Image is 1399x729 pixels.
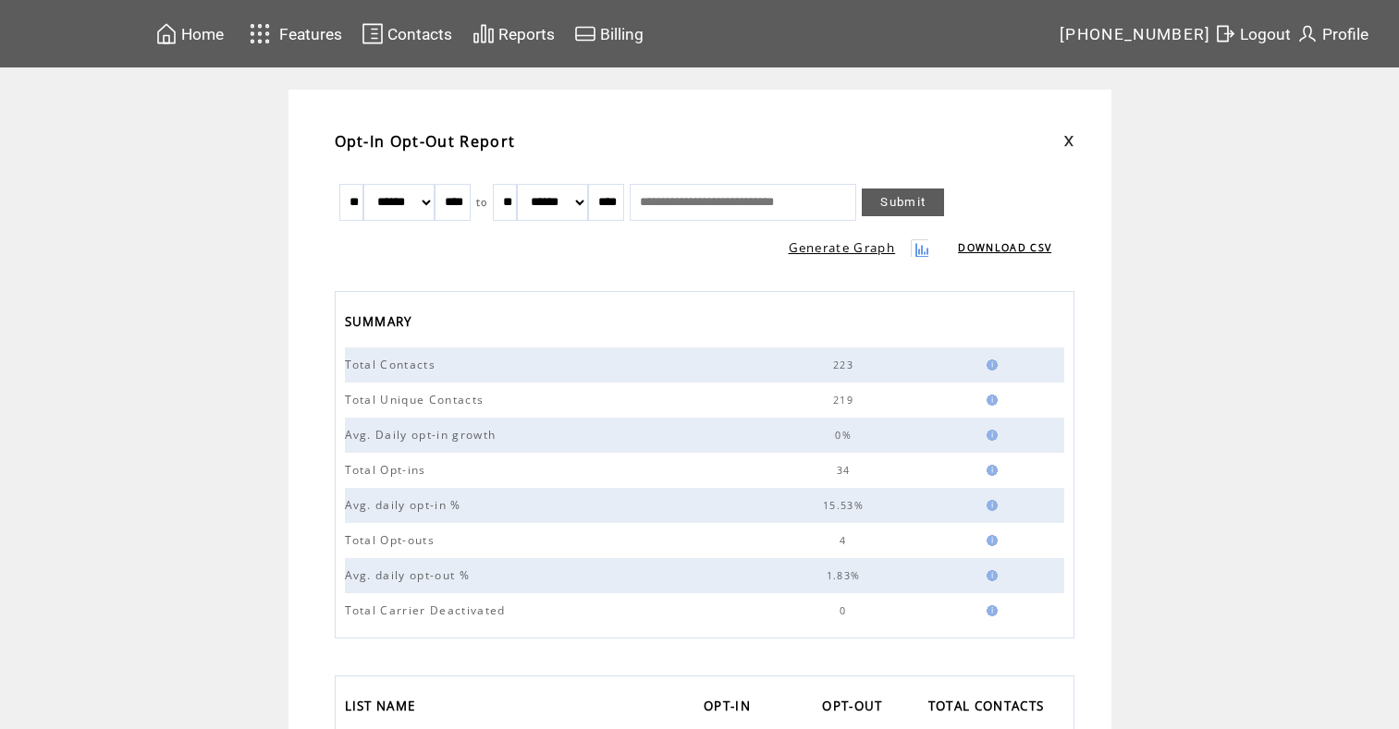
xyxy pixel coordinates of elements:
span: TOTAL CONTACTS [928,693,1049,723]
a: Submit [862,188,944,216]
span: 223 [833,358,858,371]
span: 0 [840,604,851,617]
a: DOWNLOAD CSV [958,241,1051,254]
img: creidtcard.svg [574,22,596,45]
span: Total Opt-ins [345,462,431,478]
img: help.gif [981,359,998,371]
img: help.gif [981,570,998,581]
span: Total Unique Contacts [345,392,489,407]
span: Reports [498,25,555,43]
span: 34 [837,464,855,477]
span: to [476,196,488,209]
img: help.gif [981,395,998,406]
a: Contacts [359,19,455,48]
span: OPT-OUT [822,693,887,723]
span: Profile [1322,25,1368,43]
img: features.svg [244,18,276,49]
img: help.gif [981,465,998,476]
span: Opt-In Opt-Out Report [335,131,516,152]
img: contacts.svg [362,22,384,45]
img: help.gif [981,605,998,616]
span: 4 [840,534,851,547]
span: OPT-IN [704,693,755,723]
a: Generate Graph [789,239,896,256]
img: exit.svg [1214,22,1236,45]
span: 219 [833,394,858,407]
span: Logout [1240,25,1291,43]
a: Billing [571,19,646,48]
span: 15.53% [823,499,868,512]
span: Avg. daily opt-out % [345,567,475,583]
a: Profile [1294,19,1371,48]
span: Total Opt-outs [345,532,440,548]
img: profile.svg [1296,22,1319,45]
span: [PHONE_NUMBER] [1060,25,1211,43]
span: LIST NAME [345,693,421,723]
a: Reports [470,19,558,48]
span: Avg. daily opt-in % [345,497,466,513]
span: Total Carrier Deactivated [345,602,510,618]
a: OPT-OUT [822,693,891,723]
img: home.svg [155,22,178,45]
a: Features [241,16,346,52]
a: Logout [1211,19,1294,48]
span: Contacts [387,25,452,43]
a: OPT-IN [704,693,760,723]
img: help.gif [981,535,998,546]
span: SUMMARY [345,309,417,339]
a: LIST NAME [345,693,425,723]
span: Avg. Daily opt-in growth [345,427,501,443]
span: 1.83% [827,569,865,582]
img: chart.svg [472,22,495,45]
span: Billing [600,25,644,43]
img: help.gif [981,500,998,511]
span: Total Contacts [345,357,441,372]
img: help.gif [981,430,998,441]
span: Home [181,25,224,43]
a: TOTAL CONTACTS [928,693,1054,723]
a: Home [153,19,227,48]
span: 0% [835,429,856,442]
span: Features [279,25,342,43]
